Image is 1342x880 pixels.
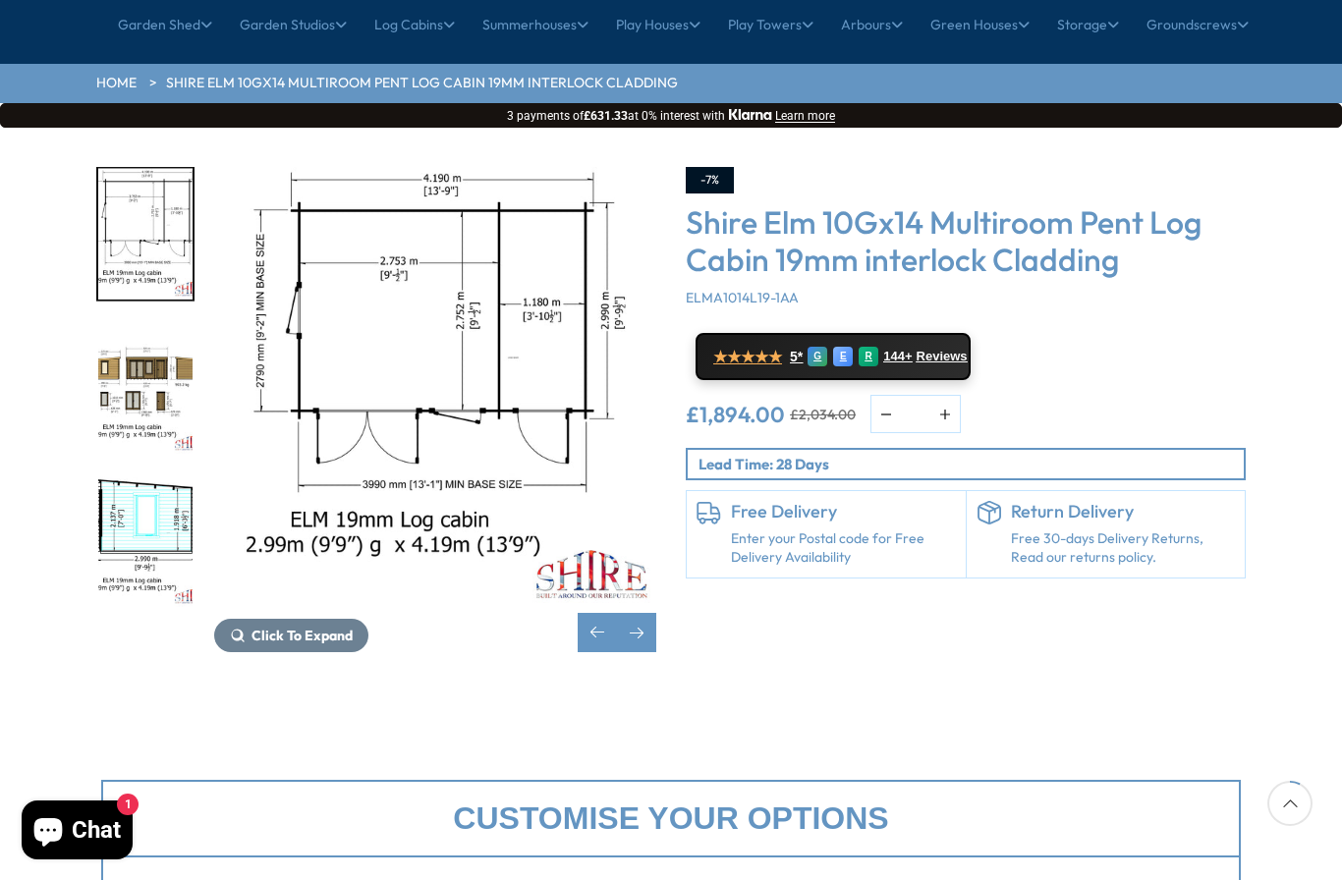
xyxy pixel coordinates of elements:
[686,203,1246,279] h3: Shire Elm 10Gx14 Multiroom Pent Log Cabin 19mm interlock Cladding
[98,169,193,300] img: Elm2990x419010x1419mmPLAN_03906ce9-f245-4f29-b63a-0a9fc3b37f33_200x200.jpg
[617,613,656,652] div: Next slide
[98,323,193,454] img: Elm2990x419010x1419mmLINEmmft_59409f84-a109-4da0-a45f-f5b350dde037_200x200.jpg
[252,627,353,644] span: Click To Expand
[578,613,617,652] div: Previous slide
[214,167,656,652] div: 3 / 11
[833,347,853,366] div: E
[101,780,1241,857] div: Customise your options
[1011,501,1236,522] h6: Return Delivery
[214,619,368,652] button: Click To Expand
[790,408,856,421] del: £2,034.00
[713,348,782,366] span: ★★★★★
[96,474,195,609] div: 5 / 11
[731,529,956,568] a: Enter your Postal code for Free Delivery Availability
[214,167,656,609] img: Shire Elm 10Gx14 Multiroom Pent Log Cabin 19mm interlock Cladding - Best Shed
[686,404,785,425] ins: £1,894.00
[731,501,956,522] h6: Free Delivery
[917,349,968,364] span: Reviews
[98,476,193,607] img: Elm2990x419010x1419mmINTERNAL_73884a29-39f5-4401-a4ce-6bfe5771e468_200x200.jpg
[686,289,799,306] span: ELMA1014L19-1AA
[96,321,195,456] div: 4 / 11
[686,167,734,193] div: -7%
[166,74,678,93] a: Shire Elm 10Gx14 Multiroom Pent Log Cabin 19mm interlock Cladding
[96,167,195,302] div: 3 / 11
[808,347,827,366] div: G
[96,74,137,93] a: HOME
[883,349,912,364] span: 144+
[699,454,1244,474] p: Lead Time: 28 Days
[696,333,971,380] a: ★★★★★ 5* G E R 144+ Reviews
[1011,529,1236,568] p: Free 30-days Delivery Returns, Read our returns policy.
[859,347,878,366] div: R
[16,800,139,864] inbox-online-store-chat: Shopify online store chat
